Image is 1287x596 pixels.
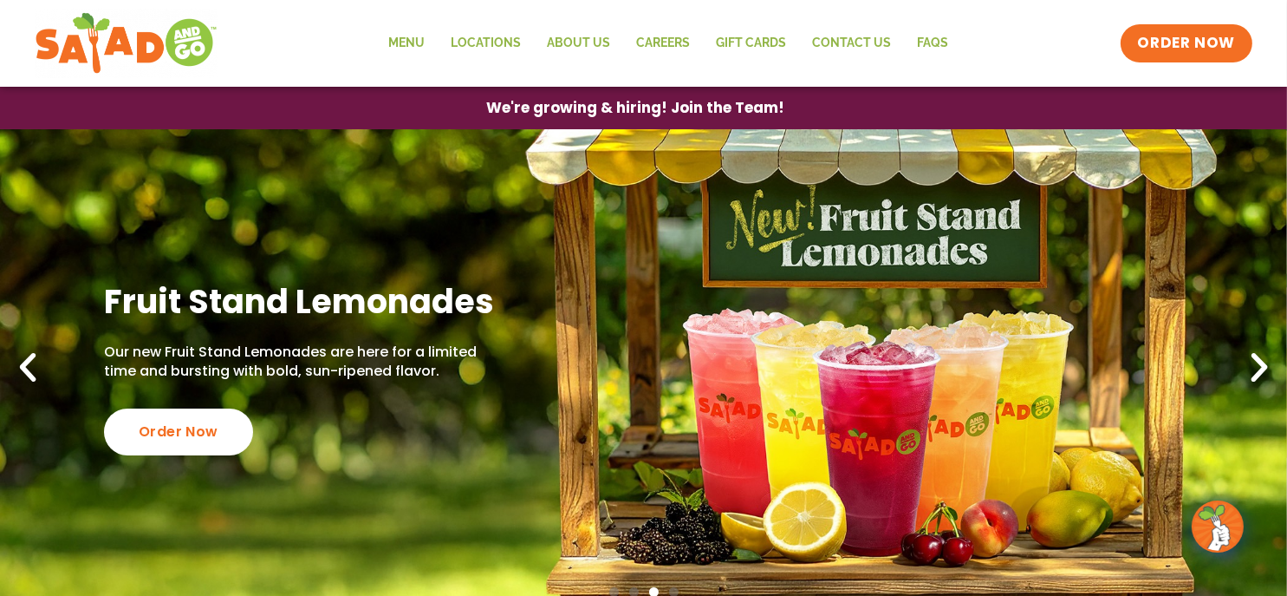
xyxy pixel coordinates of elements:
[439,23,535,63] a: Locations
[376,23,439,63] a: Menu
[376,23,962,63] nav: Menu
[1138,33,1235,54] span: ORDER NOW
[905,23,962,63] a: FAQs
[704,23,800,63] a: GIFT CARDS
[9,349,47,387] div: Previous slide
[1121,24,1252,62] a: ORDER NOW
[487,101,785,115] span: We're growing & hiring! Join the Team!
[1193,502,1242,551] img: wpChatIcon
[104,343,494,382] p: Our new Fruit Stand Lemonades are here for a limited time and bursting with bold, sun-ripened fla...
[800,23,905,63] a: Contact Us
[35,9,218,78] img: new-SAG-logo-768×292
[461,88,811,128] a: We're growing & hiring! Join the Team!
[104,280,494,323] h2: Fruit Stand Lemonades
[1240,349,1278,387] div: Next slide
[535,23,624,63] a: About Us
[104,409,253,455] div: Order Now
[624,23,704,63] a: Careers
